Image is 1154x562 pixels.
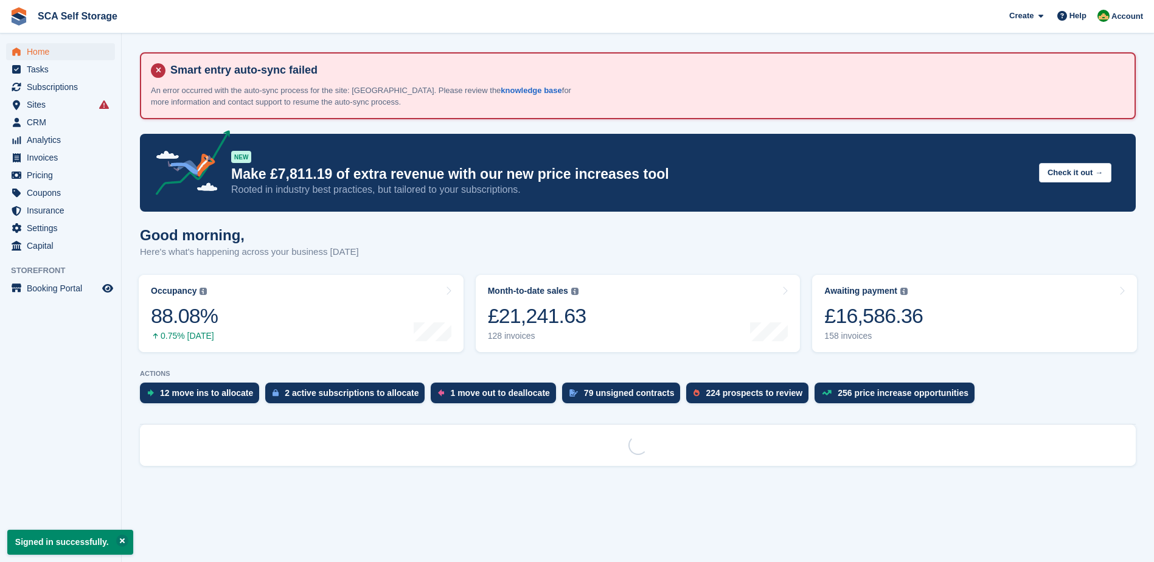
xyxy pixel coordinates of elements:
[693,389,700,397] img: prospect-51fa495bee0391a8d652442698ab0144808aea92771e9ea1ae160a38d050c398.svg
[686,383,815,409] a: 224 prospects to review
[824,304,923,328] div: £16,586.36
[231,183,1029,196] p: Rooted in industry best practices, but tailored to your subscriptions.
[6,202,115,219] a: menu
[147,389,154,397] img: move_ins_to_allocate_icon-fdf77a2bb77ea45bf5b3d319d69a93e2d87916cf1d5bf7949dd705db3b84f3ca.svg
[151,304,218,328] div: 88.08%
[100,281,115,296] a: Preview store
[151,286,196,296] div: Occupancy
[569,389,578,397] img: contract_signature_icon-13c848040528278c33f63329250d36e43548de30e8caae1d1a13099fd9432cc5.svg
[1069,10,1086,22] span: Help
[33,6,122,26] a: SCA Self Storage
[145,130,231,199] img: price-adjustments-announcement-icon-8257ccfd72463d97f412b2fc003d46551f7dbcb40ab6d574587a9cd5c0d94...
[27,237,100,254] span: Capital
[265,383,431,409] a: 2 active subscriptions to allocate
[27,184,100,201] span: Coupons
[488,286,568,296] div: Month-to-date sales
[27,220,100,237] span: Settings
[431,383,561,409] a: 1 move out to deallocate
[488,331,586,341] div: 128 invoices
[812,275,1137,352] a: Awaiting payment £16,586.36 158 invoices
[10,7,28,26] img: stora-icon-8386f47178a22dfd0bd8f6a31ec36ba5ce8667c1dd55bd0f319d3a0aa187defe.svg
[140,370,1136,378] p: ACTIONS
[231,151,251,163] div: NEW
[6,114,115,131] a: menu
[231,165,1029,183] p: Make £7,811.19 of extra revenue with our new price increases tool
[6,237,115,254] a: menu
[476,275,801,352] a: Month-to-date sales £21,241.63 128 invoices
[822,390,832,395] img: price_increase_opportunities-93ffe204e8149a01c8c9dc8f82e8f89637d9d84a8eef4429ea346261dce0b2c0.svg
[151,331,218,341] div: 0.75% [DATE]
[562,383,687,409] a: 79 unsigned contracts
[571,288,579,295] img: icon-info-grey-7440780725fd019a000dd9b08b2336e03edf1995a4989e88bcd33f0948082b44.svg
[7,530,133,555] p: Signed in successfully.
[6,280,115,297] a: menu
[285,388,419,398] div: 2 active subscriptions to allocate
[139,275,464,352] a: Occupancy 88.08% 0.75% [DATE]
[165,63,1125,77] h4: Smart entry auto-sync failed
[273,389,279,397] img: active_subscription_to_allocate_icon-d502201f5373d7db506a760aba3b589e785aa758c864c3986d89f69b8ff3...
[900,288,908,295] img: icon-info-grey-7440780725fd019a000dd9b08b2336e03edf1995a4989e88bcd33f0948082b44.svg
[27,96,100,113] span: Sites
[6,184,115,201] a: menu
[27,114,100,131] span: CRM
[6,96,115,113] a: menu
[6,149,115,166] a: menu
[151,85,577,108] p: An error occurred with the auto-sync process for the site: [GEOGRAPHIC_DATA]. Please review the f...
[200,288,207,295] img: icon-info-grey-7440780725fd019a000dd9b08b2336e03edf1995a4989e88bcd33f0948082b44.svg
[27,202,100,219] span: Insurance
[27,43,100,60] span: Home
[140,383,265,409] a: 12 move ins to allocate
[488,304,586,328] div: £21,241.63
[11,265,121,277] span: Storefront
[6,220,115,237] a: menu
[706,388,802,398] div: 224 prospects to review
[584,388,675,398] div: 79 unsigned contracts
[27,131,100,148] span: Analytics
[6,43,115,60] a: menu
[160,388,253,398] div: 12 move ins to allocate
[438,389,444,397] img: move_outs_to_deallocate_icon-f764333ba52eb49d3ac5e1228854f67142a1ed5810a6f6cc68b1a99e826820c5.svg
[27,167,100,184] span: Pricing
[450,388,549,398] div: 1 move out to deallocate
[27,149,100,166] span: Invoices
[6,167,115,184] a: menu
[140,227,359,243] h1: Good morning,
[824,331,923,341] div: 158 invoices
[1111,10,1143,23] span: Account
[6,61,115,78] a: menu
[140,245,359,259] p: Here's what's happening across your business [DATE]
[824,286,897,296] div: Awaiting payment
[27,280,100,297] span: Booking Portal
[1009,10,1034,22] span: Create
[27,61,100,78] span: Tasks
[27,78,100,95] span: Subscriptions
[1039,163,1111,183] button: Check it out →
[6,131,115,148] a: menu
[815,383,981,409] a: 256 price increase opportunities
[838,388,968,398] div: 256 price increase opportunities
[99,100,109,109] i: Smart entry sync failures have occurred
[6,78,115,95] a: menu
[501,86,561,95] a: knowledge base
